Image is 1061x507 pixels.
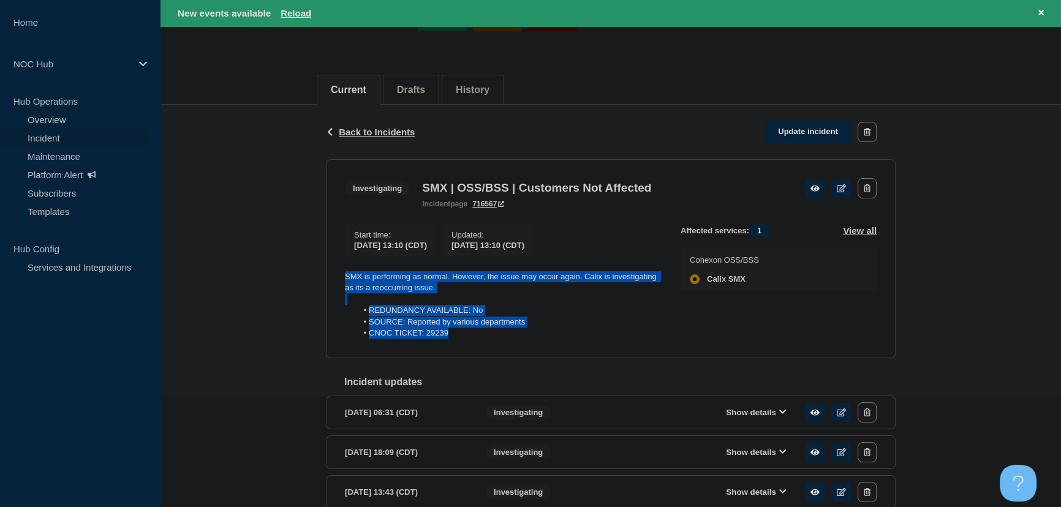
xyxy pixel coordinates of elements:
[422,200,450,208] span: incident
[681,223,776,238] span: Affected services:
[472,200,504,208] a: 716567
[486,485,551,499] span: Investigating
[345,402,467,423] div: [DATE] 06:31 (CDT)
[339,127,415,137] span: Back to Incidents
[843,223,877,238] button: View all
[722,487,790,497] button: Show details
[1000,465,1036,501] iframe: Help Scout Beacon - Open
[357,328,662,339] li: CNOC TICKET: 29239
[178,8,271,18] span: New events available
[345,181,410,195] span: Investigating
[344,377,896,388] h2: Incident updates
[451,230,524,239] p: Updated :
[397,85,425,96] button: Drafts
[451,239,524,250] div: [DATE] 13:10 (CDT)
[345,482,467,502] div: [DATE] 13:43 (CDT)
[707,274,746,284] span: Calix SMX
[486,405,551,419] span: Investigating
[281,8,311,18] button: Reload
[331,85,366,96] button: Current
[486,445,551,459] span: Investigating
[422,200,467,208] p: page
[354,241,427,250] span: [DATE] 13:10 (CDT)
[345,442,467,462] div: [DATE] 18:09 (CDT)
[722,447,790,457] button: Show details
[357,317,662,328] li: SOURCE: Reported by various departments
[422,181,651,195] h3: SMX | OSS/BSS | Customers Not Affected
[690,274,700,284] div: affected
[690,255,759,265] p: Conexon OSS/BSS
[345,271,661,294] p: SMX is performing as normal. However, the issue may occur again. Calix is investigating as its a ...
[722,407,790,418] button: Show details
[456,85,489,96] button: History
[357,305,662,316] li: REDUNDANCY AVAILABLE: No
[765,121,851,143] a: Update incident
[354,230,427,239] p: Start time :
[326,127,415,137] button: Back to Incidents
[13,59,131,69] p: NOC Hub
[749,223,769,238] span: 1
